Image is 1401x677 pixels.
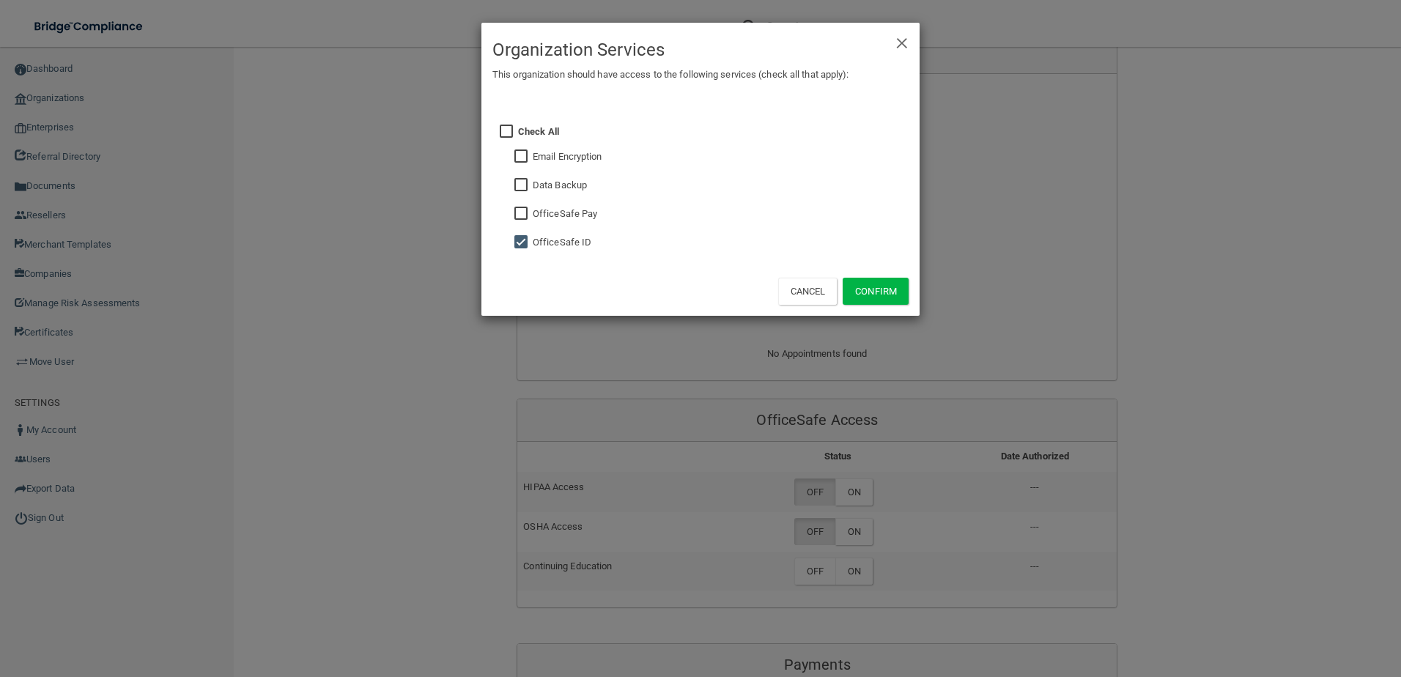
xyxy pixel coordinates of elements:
[533,205,597,223] label: OfficeSafe Pay
[1147,573,1383,632] iframe: Drift Widget Chat Controller
[895,26,909,56] span: ×
[492,34,909,66] h4: Organization Services
[778,278,838,305] button: Cancel
[492,66,909,84] p: This organization should have access to the following services (check all that apply):
[533,177,587,194] label: Data Backup
[533,234,591,251] label: OfficeSafe ID
[533,148,602,166] label: Email Encryption
[843,278,909,305] button: Confirm
[518,126,559,137] strong: Check All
